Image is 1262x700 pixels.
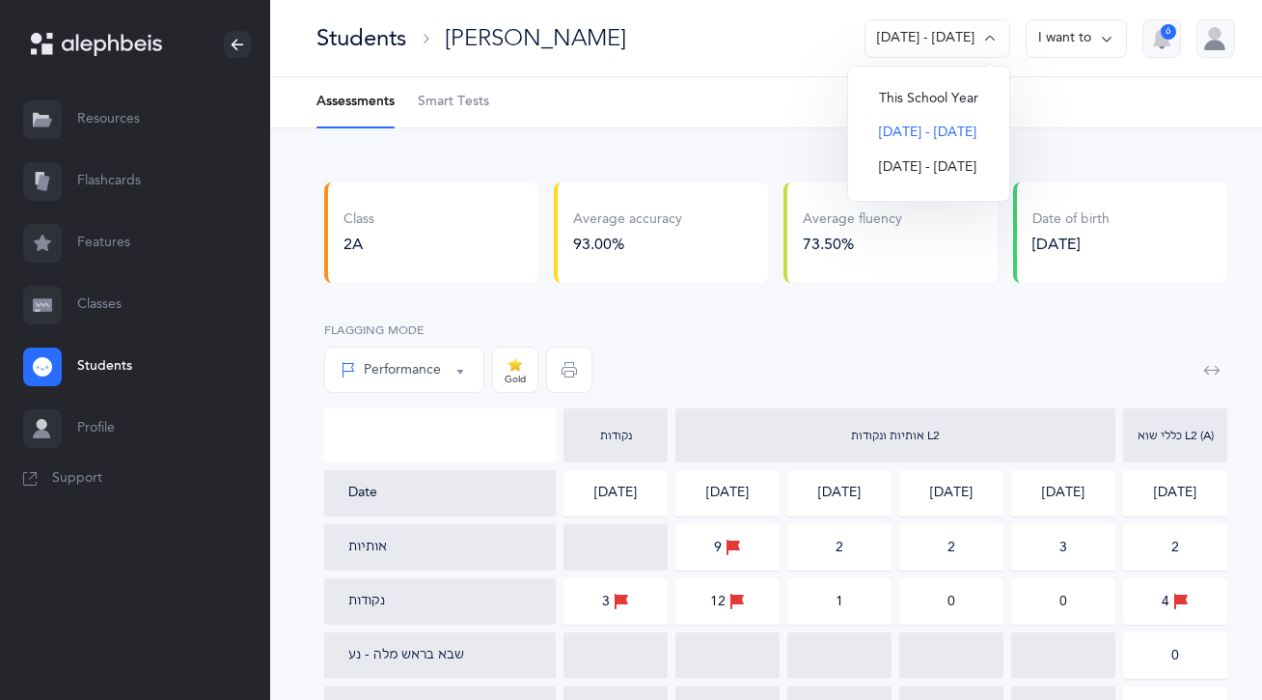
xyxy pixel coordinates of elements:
[324,347,484,393] button: Performance
[573,234,682,255] div: 93.00%
[602,591,629,612] div: 3
[930,484,973,503] div: [DATE]
[864,116,994,151] button: [DATE] - [DATE]
[803,210,902,230] div: Average fluency
[1026,19,1127,58] button: I want to
[418,77,489,127] a: Smart Tests
[706,484,749,503] div: [DATE]
[1059,541,1067,554] div: 3
[803,234,902,255] div: 73.50%
[492,347,538,393] button: Gold
[1128,430,1222,441] div: כללי שוא L2 (A)
[1171,541,1179,554] div: 2
[1032,234,1110,255] div: [DATE]
[343,236,363,253] span: 2A
[710,591,745,612] div: 12
[341,360,441,380] div: Performance
[52,469,102,489] span: Support
[348,538,387,557] div: אותיות
[445,22,626,54] div: [PERSON_NAME]
[348,646,464,665] div: שבא בראש מלה - נע
[1162,591,1189,612] div: 4
[1042,484,1084,503] div: [DATE]
[418,93,489,112] span: Smart Tests
[568,430,663,441] div: נקודות
[1154,484,1196,503] div: [DATE]
[836,541,843,554] div: 2
[864,151,994,185] button: [DATE] - [DATE]
[594,484,637,503] div: [DATE]
[316,22,406,54] div: Students
[1161,24,1176,40] div: 6
[1059,595,1067,608] div: 0
[1142,19,1181,58] button: 6
[714,537,741,558] div: 9
[864,82,994,117] button: This School Year
[348,592,385,611] div: נקודות
[508,357,523,372] img: fluency-star.svg
[1171,649,1179,662] div: 0
[947,595,955,608] div: 0
[343,210,374,230] div: Class
[505,375,526,384] div: Gold
[680,430,1111,441] div: אותיות ונקודות L2
[947,541,955,554] div: 2
[818,484,861,503] div: [DATE]
[1032,210,1110,230] div: Date of birth
[836,595,843,608] div: 1
[324,322,484,339] label: Flagging Mode
[348,484,539,503] div: Date
[864,19,1010,58] button: [DATE] - [DATE]
[573,210,682,230] div: Average accuracy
